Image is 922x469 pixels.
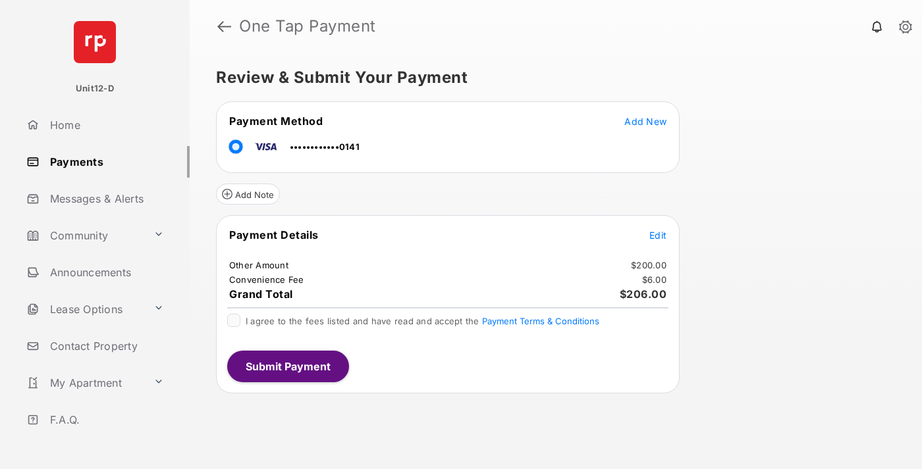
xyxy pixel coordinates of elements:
a: Announcements [21,257,190,288]
button: Submit Payment [227,351,349,382]
span: Payment Details [229,228,319,241]
span: I agree to the fees listed and have read and accept the [246,316,599,326]
a: Payments [21,146,190,178]
a: Community [21,220,148,251]
a: Contact Property [21,330,190,362]
span: Edit [649,230,666,241]
span: ••••••••••••0141 [290,141,360,152]
a: My Apartment [21,367,148,399]
td: Other Amount [229,259,289,271]
img: svg+xml;base64,PHN2ZyB4bWxucz0iaHR0cDovL3d3dy53My5vcmcvMjAwMC9zdmciIHdpZHRoPSI2NCIgaGVpZ2h0PSI2NC... [74,21,116,63]
a: Home [21,109,190,141]
a: F.A.Q. [21,404,190,435]
button: I agree to the fees listed and have read and accept the [482,316,599,326]
h5: Review & Submit Your Payment [216,70,885,86]
td: $6.00 [641,274,667,285]
button: Edit [649,228,666,241]
span: Add New [624,116,666,127]
button: Add New [624,114,666,128]
p: Unit12-D [76,82,114,95]
a: Lease Options [21,293,148,325]
td: Convenience Fee [229,274,305,285]
span: $206.00 [620,287,667,301]
strong: One Tap Payment [239,18,376,34]
button: Add Note [216,184,280,205]
span: Payment Method [229,114,323,128]
td: $200.00 [630,259,667,271]
span: Grand Total [229,287,293,301]
a: Messages & Alerts [21,183,190,214]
